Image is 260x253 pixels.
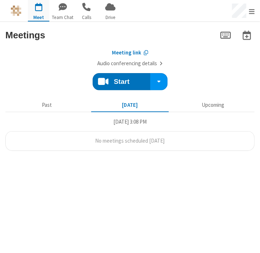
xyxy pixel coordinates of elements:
h4: Start [114,78,129,85]
span: [DATE] 3:08 PM [113,118,147,125]
span: Calls [76,14,97,21]
img: iotum.​ucaas.​tech [11,5,21,16]
button: Copy my meeting room link [112,49,148,57]
span: Drive [100,14,121,21]
button: Join [221,28,231,43]
span: Meet [28,14,49,21]
div: Start conference options [150,73,167,90]
button: Past [8,98,86,112]
section: Today's Meetings [5,118,255,151]
button: Schedule [242,28,252,43]
button: Audio conferencing details [97,59,163,68]
section: Account details [5,43,255,68]
span: Team Chat [52,14,73,21]
span: Copy my meeting room link [112,49,141,56]
span: No meetings scheduled [DATE] [95,137,165,144]
button: Start [93,73,151,90]
button: [DATE] [91,98,169,112]
h3: Meetings [5,30,210,40]
button: Upcoming [174,98,252,112]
